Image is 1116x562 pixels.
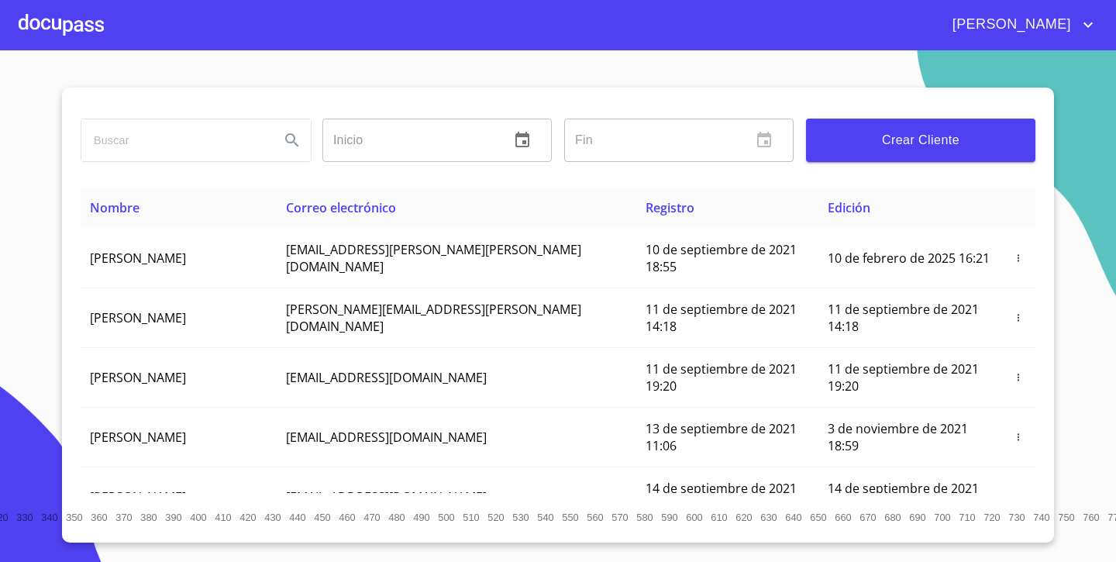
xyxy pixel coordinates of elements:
[646,420,797,454] span: 13 de septiembre de 2021 11:06
[487,512,504,523] span: 520
[835,512,851,523] span: 660
[646,199,694,216] span: Registro
[818,129,1023,151] span: Crear Cliente
[760,512,777,523] span: 630
[646,301,797,335] span: 11 de septiembre de 2021 14:18
[587,512,603,523] span: 560
[438,512,454,523] span: 500
[413,512,429,523] span: 490
[828,480,979,514] span: 14 de septiembre de 2021 12:26
[646,360,797,395] span: 11 de septiembre de 2021 19:20
[286,301,581,335] span: [PERSON_NAME][EMAIL_ADDRESS][PERSON_NAME][DOMAIN_NAME]
[286,199,396,216] span: Correo electrónico
[140,512,157,523] span: 380
[646,480,797,514] span: 14 de septiembre de 2021 12:26
[859,512,876,523] span: 670
[941,12,1097,37] button: account of current user
[314,512,330,523] span: 450
[537,512,553,523] span: 540
[983,512,1000,523] span: 720
[828,250,990,267] span: 10 de febrero de 2025 16:21
[735,512,752,523] span: 620
[828,199,870,216] span: Edición
[810,512,826,523] span: 650
[562,512,578,523] span: 550
[81,119,267,161] input: search
[711,512,727,523] span: 610
[828,360,979,395] span: 11 de septiembre de 2021 19:20
[239,512,256,523] span: 420
[388,512,405,523] span: 480
[90,369,186,386] span: [PERSON_NAME]
[1008,512,1025,523] span: 730
[636,512,653,523] span: 580
[959,512,975,523] span: 710
[66,512,82,523] span: 350
[828,420,968,454] span: 3 de noviembre de 2021 18:59
[41,512,57,523] span: 340
[90,199,139,216] span: Nombre
[90,488,186,505] span: [PERSON_NAME]
[286,429,487,446] span: [EMAIL_ADDRESS][DOMAIN_NAME]
[215,512,231,523] span: 410
[941,12,1079,37] span: [PERSON_NAME]
[286,488,487,505] span: [EMAIL_ADDRESS][DOMAIN_NAME]
[286,369,487,386] span: [EMAIL_ADDRESS][DOMAIN_NAME]
[90,250,186,267] span: [PERSON_NAME]
[1058,512,1074,523] span: 750
[463,512,479,523] span: 510
[339,512,355,523] span: 460
[661,512,677,523] span: 590
[1033,512,1049,523] span: 740
[611,512,628,523] span: 570
[91,512,107,523] span: 360
[828,301,979,335] span: 11 de septiembre de 2021 14:18
[90,429,186,446] span: [PERSON_NAME]
[16,512,33,523] span: 330
[785,512,801,523] span: 640
[686,512,702,523] span: 600
[90,309,186,326] span: [PERSON_NAME]
[934,512,950,523] span: 700
[646,241,797,275] span: 10 de septiembre de 2021 18:55
[289,512,305,523] span: 440
[884,512,901,523] span: 680
[274,122,311,159] button: Search
[286,241,581,275] span: [EMAIL_ADDRESS][PERSON_NAME][PERSON_NAME][DOMAIN_NAME]
[190,512,206,523] span: 400
[165,512,181,523] span: 390
[363,512,380,523] span: 470
[1083,512,1099,523] span: 760
[909,512,925,523] span: 690
[512,512,529,523] span: 530
[264,512,281,523] span: 430
[115,512,132,523] span: 370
